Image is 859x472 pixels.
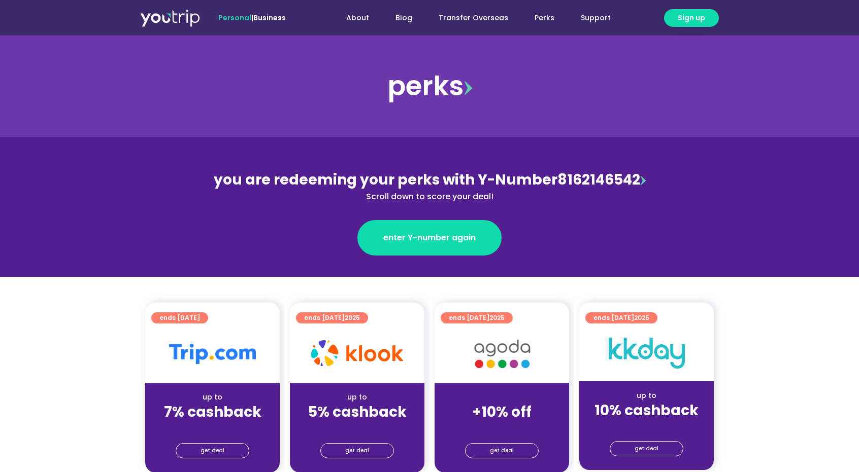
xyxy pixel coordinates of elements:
a: ends [DATE]2025 [585,312,657,323]
div: Scroll down to score your deal! [209,191,650,203]
a: get deal [465,443,539,458]
span: 2025 [345,313,360,322]
div: 8162146542 [209,169,650,203]
span: ends [DATE] [449,312,505,323]
span: up to [492,392,511,402]
a: About [333,9,382,27]
a: enter Y-number again [357,220,502,256]
a: get deal [610,441,683,456]
strong: 10% cashback [594,401,699,420]
span: Personal [218,13,251,23]
strong: +10% off [472,402,532,422]
span: Sign up [678,13,705,23]
span: you are redeeming your perks with Y-Number [214,170,557,190]
a: get deal [320,443,394,458]
div: up to [587,390,706,401]
div: (for stays only) [298,421,416,432]
a: Support [568,9,624,27]
a: Perks [521,9,568,27]
span: get deal [345,444,369,458]
div: up to [153,392,272,403]
a: ends [DATE] [151,312,208,323]
span: get deal [490,444,514,458]
a: ends [DATE]2025 [441,312,513,323]
div: (for stays only) [443,421,561,432]
div: up to [298,392,416,403]
div: (for stays only) [153,421,272,432]
span: ends [DATE] [593,312,649,323]
a: Blog [382,9,425,27]
a: Sign up [664,9,719,27]
strong: 7% cashback [164,402,261,422]
a: ends [DATE]2025 [296,312,368,323]
span: 2025 [489,313,505,322]
a: Business [253,13,286,23]
nav: Menu [313,9,624,27]
span: get deal [201,444,224,458]
div: (for stays only) [587,420,706,430]
span: ends [DATE] [159,312,200,323]
span: | [218,13,286,23]
a: get deal [176,443,249,458]
span: enter Y-number again [383,232,476,244]
span: get deal [635,442,658,456]
span: 2025 [634,313,649,322]
a: Transfer Overseas [425,9,521,27]
span: ends [DATE] [304,312,360,323]
strong: 5% cashback [308,402,407,422]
